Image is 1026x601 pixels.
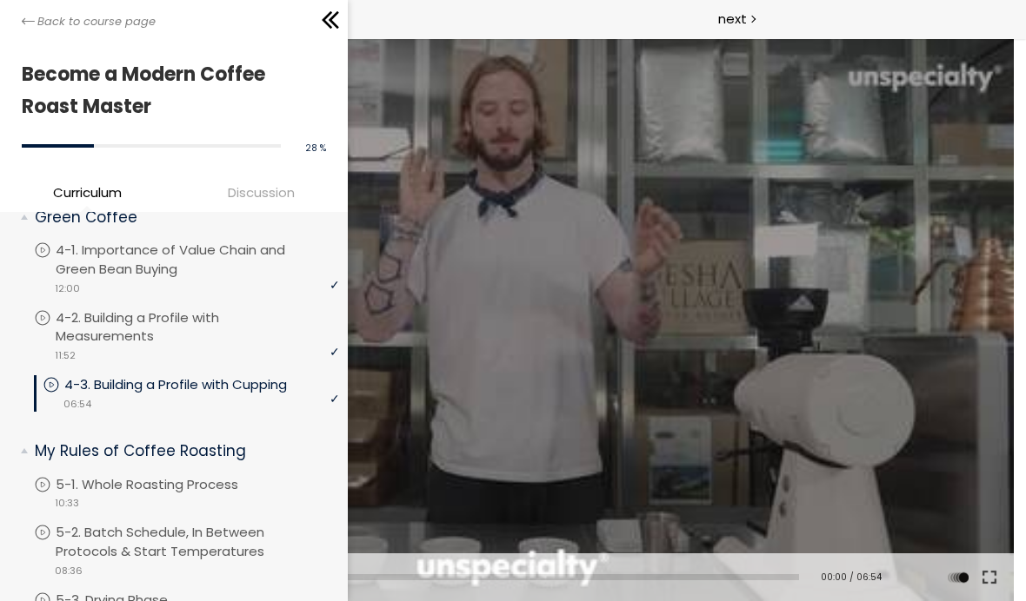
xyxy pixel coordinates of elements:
[56,241,339,279] p: 4-1. Importance of Value Chain and Green Bean Buying
[37,13,156,30] span: Back to course page
[178,182,343,202] span: Discussion
[945,515,971,564] button: Play back rate
[53,182,122,202] span: Curriculum
[55,348,76,363] span: 11:52
[55,496,79,511] span: 10:33
[943,515,974,564] div: Change playback rate
[35,207,326,228] p: Green Coffee
[22,58,317,123] h1: Become a Modern Coffee Roast Master
[35,440,326,462] p: My Rules of Coffee Roasting
[64,375,322,394] p: 4-3. Building a Profile with Cupping
[718,9,747,29] span: next
[56,308,339,347] p: 4-2. Building a Profile with Measurements
[305,142,326,155] span: 28 %
[55,281,80,296] span: 12:00
[63,397,91,412] span: 06:54
[56,475,273,494] p: 5-1. Whole Roasting Process
[22,13,156,30] a: Back to course page
[815,532,882,546] div: 00:00 / 06:54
